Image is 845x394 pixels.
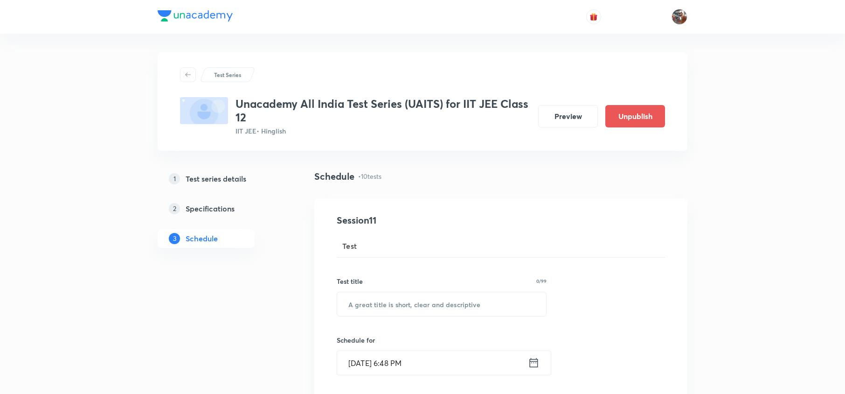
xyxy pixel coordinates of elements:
a: 2Specifications [158,199,284,218]
h3: Unacademy All India Test Series (UAITS) for IIT JEE Class 12 [235,97,531,124]
h6: Schedule for [337,335,547,345]
p: 0/99 [536,279,547,283]
button: avatar [586,9,601,24]
img: Company Logo [158,10,233,21]
h4: Session 11 [337,213,507,227]
p: Test Series [214,70,241,79]
p: • 10 tests [358,171,381,181]
p: 1 [169,173,180,184]
img: ABHISHEK KUMAR [672,9,687,25]
button: Preview [538,105,598,127]
button: Unpublish [605,105,665,127]
p: 2 [169,203,180,214]
h5: Test series details [186,173,246,184]
a: 1Test series details [158,169,284,188]
h5: Schedule [186,233,218,244]
img: fallback-thumbnail.png [180,97,228,124]
p: 3 [169,233,180,244]
span: Test [342,240,357,252]
img: avatar [589,13,598,21]
h5: Specifications [186,203,235,214]
h6: Test title [337,276,363,286]
p: IIT JEE • Hinglish [235,126,531,136]
h4: Schedule [314,169,354,183]
input: A great title is short, clear and descriptive [337,292,546,316]
a: Company Logo [158,10,233,24]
